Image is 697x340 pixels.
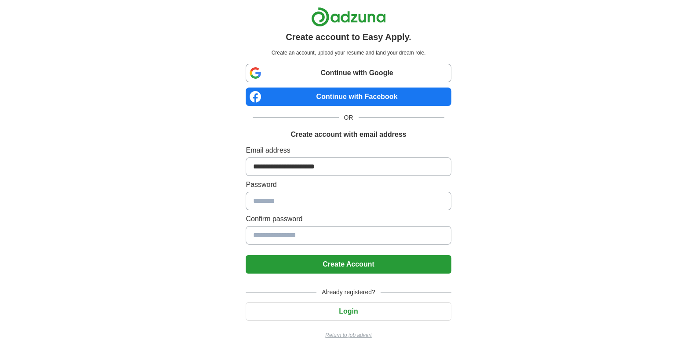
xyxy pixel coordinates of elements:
span: OR [339,113,359,122]
img: Adzuna logo [311,7,386,27]
button: Login [246,302,451,321]
label: Password [246,179,451,190]
h1: Create account with email address [290,129,406,140]
span: Already registered? [316,288,380,297]
h1: Create account to Easy Apply. [286,30,411,44]
label: Email address [246,145,451,156]
a: Continue with Google [246,64,451,82]
p: Create an account, upload your resume and land your dream role. [247,49,449,57]
a: Return to job advert [246,331,451,339]
a: Login [246,307,451,315]
label: Confirm password [246,214,451,224]
a: Continue with Facebook [246,88,451,106]
button: Create Account [246,255,451,274]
